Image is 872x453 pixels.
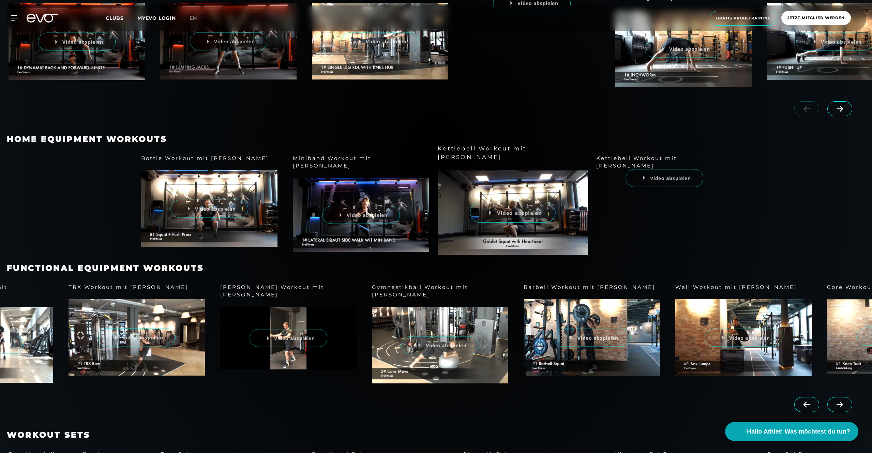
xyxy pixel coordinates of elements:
[7,430,872,440] h3: Workout Sets
[137,15,176,21] a: MYEVO LOGIN
[708,11,779,26] a: Gratis Probetraining
[190,14,205,22] a: en
[106,15,137,21] a: Clubs
[747,427,850,436] span: Hallo Athlet! Was möchtest du tun?
[7,134,872,144] h3: Home Equipment Workouts
[725,422,858,441] button: Hallo Athlet! Was möchtest du tun?
[190,15,197,21] span: en
[787,15,845,21] span: Jetzt Mitglied werden
[106,15,124,21] span: Clubs
[716,15,771,21] span: Gratis Probetraining
[779,11,853,26] a: Jetzt Mitglied werden
[7,263,872,273] h3: Functional Equipment Workouts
